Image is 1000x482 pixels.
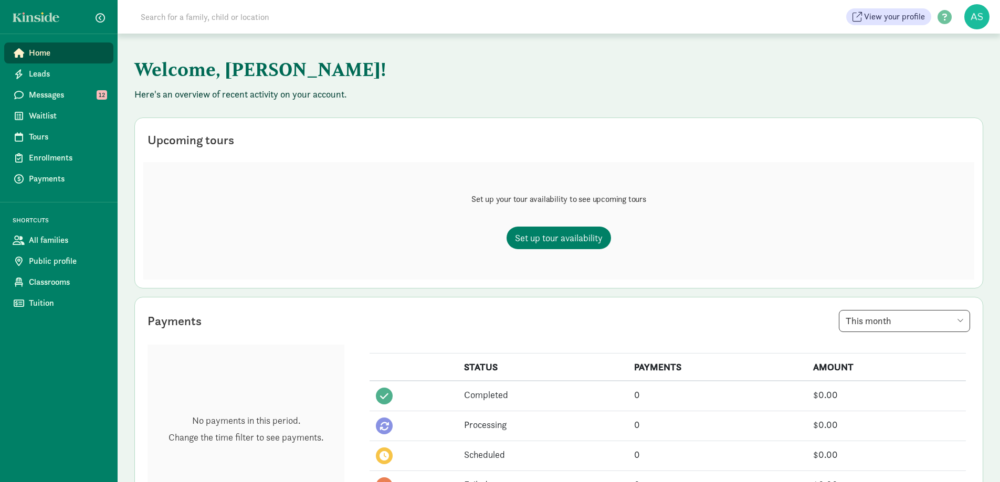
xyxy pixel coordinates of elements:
input: Search for a family, child or location [134,6,429,27]
div: Completed [464,388,622,402]
button: View your profile [846,8,931,25]
span: Public profile [29,255,105,267]
span: Enrollments [29,152,105,164]
div: Scheduled [464,447,622,462]
a: Home [4,42,113,63]
div: 0 [634,447,801,462]
a: Tuition [4,293,113,314]
a: Messages 12 [4,84,113,105]
div: Payments [148,312,202,330]
th: PAYMENTS [628,354,807,381]
p: No payments in this period. [169,414,323,427]
div: $0.00 [813,417,960,432]
iframe: Chat Widget [948,432,1000,482]
div: $0.00 [813,447,960,462]
a: Tours [4,126,113,147]
span: Set up tour availability [515,231,603,245]
div: Upcoming tours [148,131,234,149]
a: Set up tour availability [507,227,611,249]
a: All families [4,230,113,251]
p: Set up your tour availability to see upcoming tours [471,193,646,206]
p: Change the time filter to see payments. [169,431,323,444]
a: Enrollments [4,147,113,168]
span: Tuition [29,297,105,309]
a: Leads [4,63,113,84]
span: Leads [29,68,105,80]
span: 12 [97,90,107,100]
span: Tours [29,131,105,143]
span: Waitlist [29,110,105,122]
a: Waitlist [4,105,113,126]
th: STATUS [458,354,628,381]
div: 0 [634,388,801,402]
span: Payments [29,173,105,185]
span: View your profile [864,10,925,23]
span: All families [29,234,105,247]
div: 0 [634,417,801,432]
th: AMOUNT [807,354,966,381]
span: Messages [29,89,105,101]
a: Classrooms [4,272,113,293]
a: Public profile [4,251,113,272]
p: Here's an overview of recent activity on your account. [134,88,983,101]
span: Classrooms [29,276,105,288]
a: Payments [4,168,113,189]
h1: Welcome, [PERSON_NAME]! [134,50,654,88]
span: Home [29,47,105,59]
div: $0.00 [813,388,960,402]
div: Processing [464,417,622,432]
